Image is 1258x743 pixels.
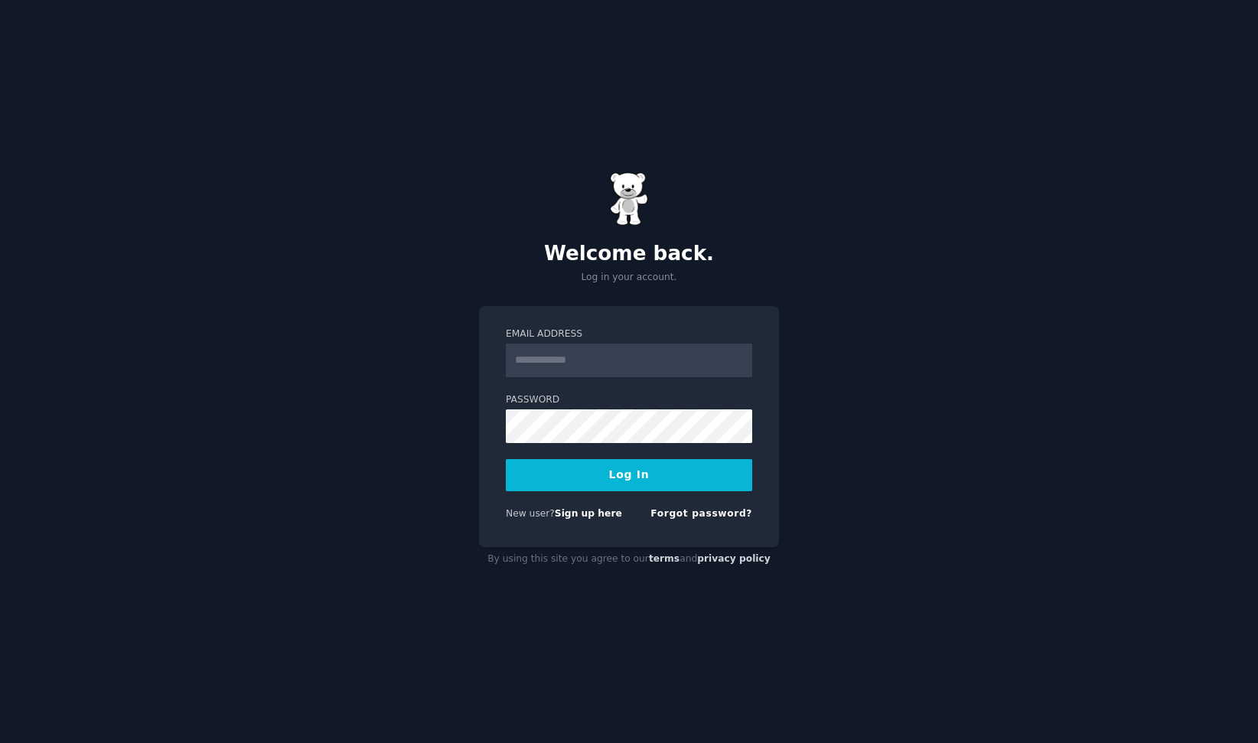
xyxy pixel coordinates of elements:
div: By using this site you agree to our and [479,547,779,572]
h2: Welcome back. [479,242,779,266]
p: Log in your account. [479,271,779,285]
img: Gummy Bear [610,172,648,226]
a: terms [649,553,680,564]
span: New user? [506,508,555,519]
label: Email Address [506,328,752,341]
label: Password [506,393,752,407]
button: Log In [506,459,752,491]
a: Forgot password? [650,508,752,519]
a: Sign up here [555,508,622,519]
a: privacy policy [697,553,771,564]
